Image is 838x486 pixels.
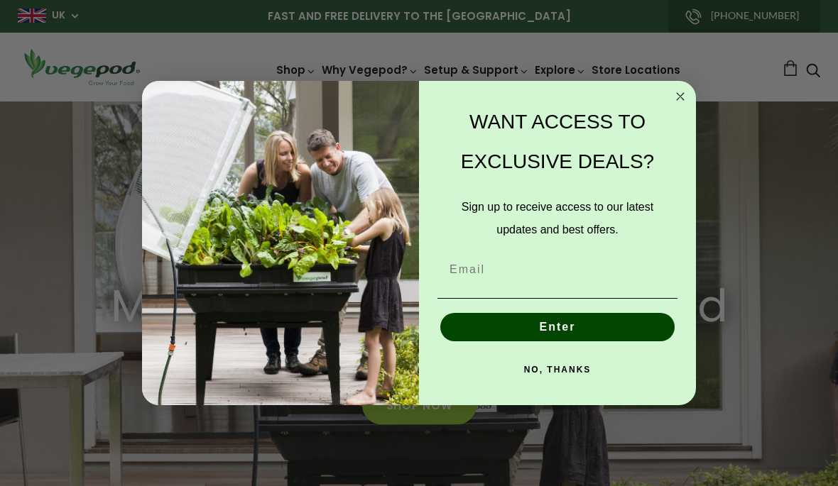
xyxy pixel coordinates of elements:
img: e9d03583-1bb1-490f-ad29-36751b3212ff.jpeg [142,81,419,405]
button: NO, THANKS [437,355,678,384]
input: Email [437,255,678,284]
button: Close dialog [672,88,689,105]
img: underline [437,298,678,299]
button: Enter [440,313,675,341]
span: WANT ACCESS TO EXCLUSIVE DEALS? [461,111,654,172]
span: Sign up to receive access to our latest updates and best offers. [462,201,653,236]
